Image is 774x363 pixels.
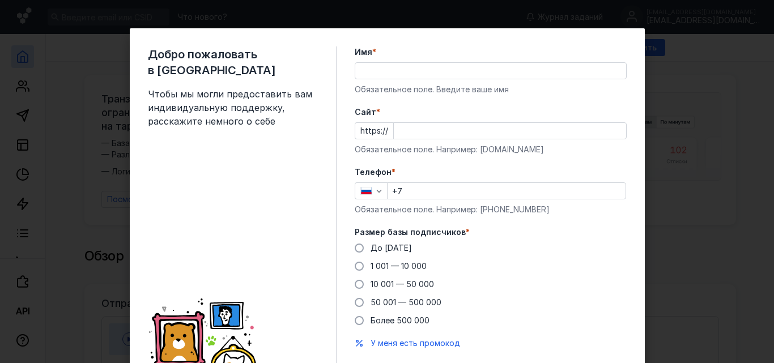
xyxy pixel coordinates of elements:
div: Обязательное поле. Например: [DOMAIN_NAME] [355,144,627,155]
span: Более 500 000 [371,315,429,325]
span: Телефон [355,166,392,178]
span: До [DATE] [371,243,412,253]
span: У меня есть промокод [371,338,460,348]
span: Cайт [355,106,376,118]
span: Добро пожаловать в [GEOGRAPHIC_DATA] [148,46,318,78]
div: Обязательное поле. Например: [PHONE_NUMBER] [355,204,627,215]
span: Чтобы мы могли предоставить вам индивидуальную поддержку, расскажите немного о себе [148,87,318,128]
span: Имя [355,46,372,58]
div: Обязательное поле. Введите ваше имя [355,84,627,95]
span: 10 001 — 50 000 [371,279,434,289]
span: 50 001 — 500 000 [371,297,441,307]
span: Размер базы подписчиков [355,227,466,238]
button: У меня есть промокод [371,338,460,349]
span: 1 001 — 10 000 [371,261,427,271]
